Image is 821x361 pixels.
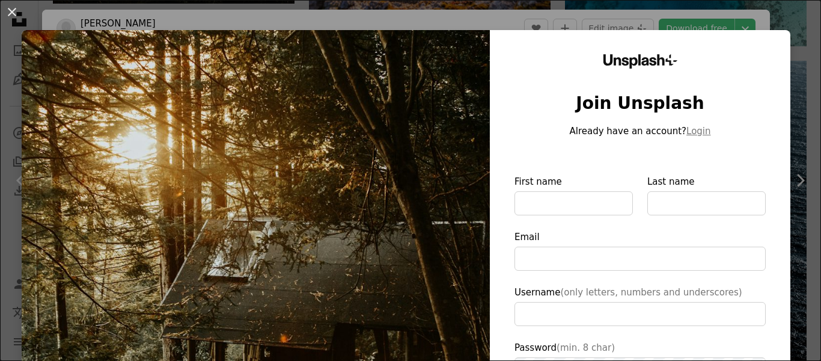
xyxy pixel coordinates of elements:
[647,191,766,215] input: Last name
[557,342,615,353] span: (min. 8 char)
[647,174,766,215] label: Last name
[514,302,766,326] input: Username(only letters, numbers and underscores)
[514,174,633,215] label: First name
[686,124,710,138] button: Login
[514,124,766,138] p: Already have an account?
[514,191,633,215] input: First name
[560,287,742,298] span: (only letters, numbers and underscores)
[514,230,766,271] label: Email
[514,285,766,326] label: Username
[514,93,766,114] h1: Join Unsplash
[514,247,766,271] input: Email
